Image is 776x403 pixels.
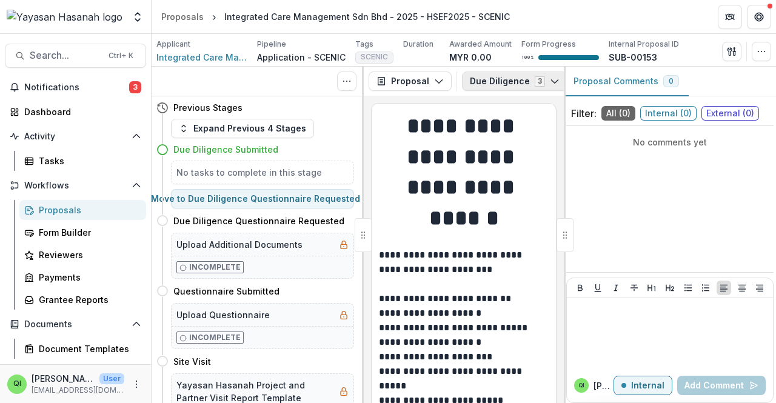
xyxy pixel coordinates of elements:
p: Filter: [571,106,597,121]
button: Add Comment [677,376,766,395]
p: Incomplete [189,262,241,273]
nav: breadcrumb [156,8,515,25]
p: Pipeline [257,39,286,50]
a: Proposals [156,8,209,25]
a: Integrated Care Management Sdn Bhd [156,51,247,64]
p: [PERSON_NAME] [32,372,95,385]
button: Bold [573,281,587,295]
p: Applicant [156,39,190,50]
img: Yayasan Hasanah logo [7,10,122,24]
p: Incomplete [189,332,241,343]
span: 3 [129,81,141,93]
p: Form Progress [521,39,576,50]
button: Heading 1 [644,281,659,295]
p: [EMAIL_ADDRESS][DOMAIN_NAME] [32,385,124,396]
a: Form Builder [19,222,146,242]
button: Proposal [369,72,452,91]
button: Open entity switcher [129,5,146,29]
button: Italicize [609,281,623,295]
a: Reviewers [19,245,146,265]
button: Underline [590,281,605,295]
p: Application - SCENIC [257,51,346,64]
button: Internal [614,376,672,395]
span: SCENIC [361,53,388,61]
div: Dashboard [24,105,136,118]
h5: Upload Questionnaire [176,308,270,321]
p: SUB-00153 [609,51,657,64]
button: Align Right [752,281,767,295]
button: Ordered List [698,281,713,295]
button: Expand Previous 4 Stages [171,119,314,138]
p: Internal Proposal ID [609,39,679,50]
div: Reviewers [39,248,136,261]
button: Move to Due Diligence Questionnaire Requested [171,189,354,208]
button: Search... [5,44,146,68]
button: Open Workflows [5,176,146,195]
p: Duration [403,39,433,50]
h4: Questionnaire Submitted [173,285,279,298]
span: Documents [24,319,127,330]
h4: Due Diligence Questionnaire Requested [173,215,344,227]
span: External ( 0 ) [701,106,759,121]
span: Activity [24,132,127,142]
p: 100 % [521,53,533,62]
span: 0 [669,77,674,85]
span: Workflows [24,181,127,191]
div: Grantee Reports [39,293,136,306]
button: Proposal Comments [564,67,689,96]
p: [PERSON_NAME] [594,379,614,392]
span: All ( 0 ) [601,106,635,121]
div: Ctrl + K [106,49,136,62]
p: MYR 0.00 [449,51,492,64]
button: More [129,377,144,391]
a: Document Templates [19,339,146,359]
h4: Due Diligence Submitted [173,143,278,156]
a: Payments [19,267,146,287]
span: Search... [30,50,101,61]
span: Notifications [24,82,129,93]
p: Internal [631,381,664,391]
button: Toggle View Cancelled Tasks [337,72,356,91]
button: Due Diligence3 [462,72,567,91]
p: Tags [355,39,373,50]
h4: Site Visit [173,355,211,368]
button: Align Center [735,281,749,295]
div: Proposals [161,10,204,23]
p: No comments yet [571,136,769,148]
div: Proposals [39,204,136,216]
h5: No tasks to complete in this stage [176,166,349,179]
div: Form Builder [39,226,136,239]
button: Open Documents [5,315,146,334]
a: Grantee Reports [19,290,146,310]
button: Heading 2 [663,281,677,295]
p: User [99,373,124,384]
div: Qistina Izahan [13,380,21,388]
button: Strike [627,281,641,295]
p: Awarded Amount [449,39,512,50]
button: Align Left [717,281,731,295]
div: Qistina Izahan [578,382,584,388]
a: Proposals [19,200,146,220]
button: Open Activity [5,127,146,146]
div: Document Templates [39,342,136,355]
div: Integrated Care Management Sdn Bhd - 2025 - HSEF2025 - SCENIC [224,10,510,23]
button: Bullet List [681,281,695,295]
a: Dashboard [5,102,146,122]
button: Open Contacts [5,364,146,383]
h4: Previous Stages [173,101,242,114]
div: Payments [39,271,136,284]
button: Get Help [747,5,771,29]
button: Notifications3 [5,78,146,97]
button: Partners [718,5,742,29]
div: Tasks [39,155,136,167]
span: Internal ( 0 ) [640,106,697,121]
h5: Upload Additional Documents [176,238,303,251]
a: Tasks [19,151,146,171]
